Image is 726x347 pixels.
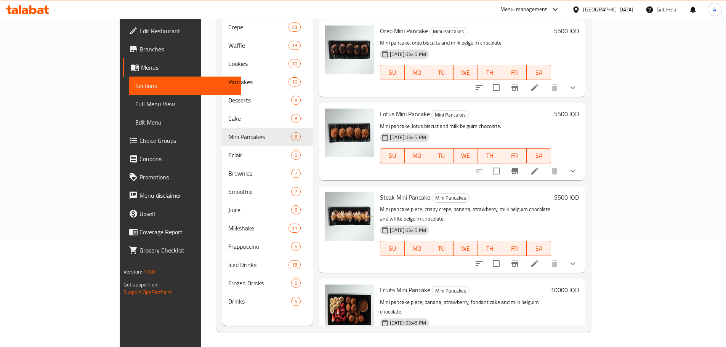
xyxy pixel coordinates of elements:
[222,128,313,146] div: Mini Pancakes6
[292,170,300,177] span: 7
[222,182,313,201] div: Smoothie7
[123,22,241,40] a: Edit Restaurant
[291,242,301,251] div: items
[505,67,524,78] span: FR
[129,113,241,131] a: Edit Menu
[383,67,402,78] span: SU
[228,114,291,123] div: Cake
[139,26,235,35] span: Edit Restaurant
[325,109,374,157] img: Lotus Mini Pancake
[568,83,577,92] svg: Show Choices
[325,285,374,333] img: Fruits Mini Pancake
[289,78,300,86] span: 10
[292,152,300,159] span: 6
[380,205,551,224] p: Mini pancake piece, crispy crepe, banana, strawberry, milk belguim chocolate and white belguim ch...
[564,78,582,97] button: show more
[405,148,429,163] button: MO
[488,256,504,272] span: Select to update
[292,206,300,214] span: 6
[228,278,291,288] span: Frozen Drinks
[527,65,551,80] button: SA
[228,59,288,68] span: Cookies
[123,223,241,241] a: Coverage Report
[432,193,469,202] span: Mini Pancakes
[123,131,241,150] a: Choice Groups
[135,118,235,127] span: Edit Menu
[222,73,313,91] div: Pancakes10
[291,132,301,141] div: items
[545,254,564,273] button: delete
[222,36,313,54] div: Waffle13
[139,209,235,218] span: Upsell
[222,201,313,219] div: Juice6
[228,41,288,50] span: Waffle
[292,188,300,195] span: 7
[383,150,402,161] span: SU
[488,163,504,179] span: Select to update
[432,193,470,203] div: Mini Pancakes
[289,60,300,67] span: 10
[288,77,301,86] div: items
[506,78,524,97] button: Branch-specific-item
[470,78,488,97] button: sort-choices
[380,192,430,203] span: Steak Mini Pancake
[139,246,235,255] span: Grocery Checklist
[554,109,579,119] h6: 5500 IQD
[139,227,235,237] span: Coverage Report
[457,150,475,161] span: WE
[454,148,478,163] button: WE
[325,26,374,74] img: Oreo Mini Pancake
[123,150,241,168] a: Coupons
[139,45,235,54] span: Branches
[432,150,450,161] span: TU
[383,243,402,254] span: SU
[530,150,548,161] span: SA
[292,133,300,141] span: 6
[478,148,502,163] button: TH
[457,243,475,254] span: WE
[457,67,475,78] span: WE
[481,150,499,161] span: TH
[530,243,548,254] span: SA
[143,267,155,277] span: 1.0.0
[228,150,291,160] div: Eclair
[405,65,429,80] button: MO
[139,136,235,145] span: Choice Groups
[527,241,551,256] button: SA
[291,114,301,123] div: items
[432,286,470,295] div: Mini Pancakes
[530,83,539,92] a: Edit menu item
[288,41,301,50] div: items
[478,241,502,256] button: TH
[387,51,429,58] span: [DATE] 03:45 PM
[429,148,454,163] button: TU
[488,80,504,96] span: Select to update
[228,242,291,251] span: Frappuccino
[380,284,430,296] span: Fruits Mini Pancake
[222,219,313,237] div: Milkshake11
[228,77,288,86] span: Pancakes
[292,97,300,104] span: 8
[564,254,582,273] button: show more
[408,150,426,161] span: MO
[506,254,524,273] button: Branch-specific-item
[564,162,582,180] button: show more
[289,225,300,232] span: 11
[431,110,469,119] div: Mini Pancakes
[478,65,502,80] button: TH
[291,187,301,196] div: items
[228,169,291,178] span: Brownies
[222,109,313,128] div: Cake8
[228,205,291,214] div: Juice
[380,65,405,80] button: SU
[228,297,291,306] div: Drinks
[713,5,716,14] span: A
[429,241,454,256] button: TU
[380,25,428,37] span: Oreo Mini Pancake
[228,132,291,141] div: Mini Pancakes
[141,63,235,72] span: Menus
